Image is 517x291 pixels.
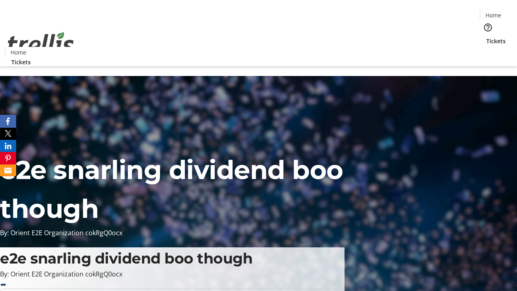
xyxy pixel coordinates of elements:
[5,48,31,57] a: Home
[11,48,26,57] span: Home
[5,58,37,66] a: Tickets
[480,11,506,19] a: Home
[5,23,77,63] img: Orient E2E Organization cokRgQ0ocx's Logo
[480,45,496,61] button: Cart
[485,11,501,19] span: Home
[480,37,512,45] a: Tickets
[11,58,31,66] span: Tickets
[486,37,506,45] span: Tickets
[480,19,496,36] button: Help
